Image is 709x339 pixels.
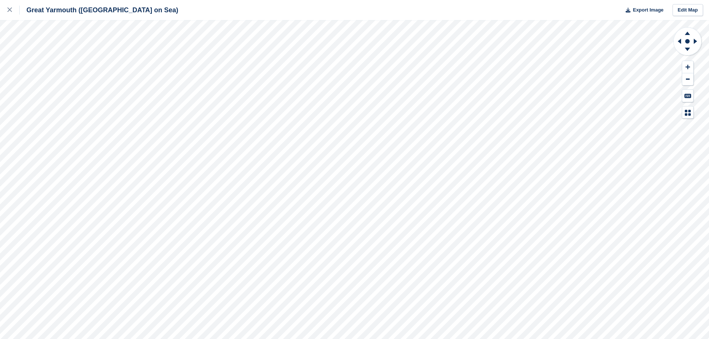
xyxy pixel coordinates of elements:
[682,61,693,73] button: Zoom In
[633,6,663,14] span: Export Image
[621,4,664,16] button: Export Image
[20,6,178,15] div: Great Yarmouth ([GEOGRAPHIC_DATA] on Sea)
[682,106,693,119] button: Map Legend
[682,90,693,102] button: Keyboard Shortcuts
[673,4,703,16] a: Edit Map
[682,73,693,86] button: Zoom Out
